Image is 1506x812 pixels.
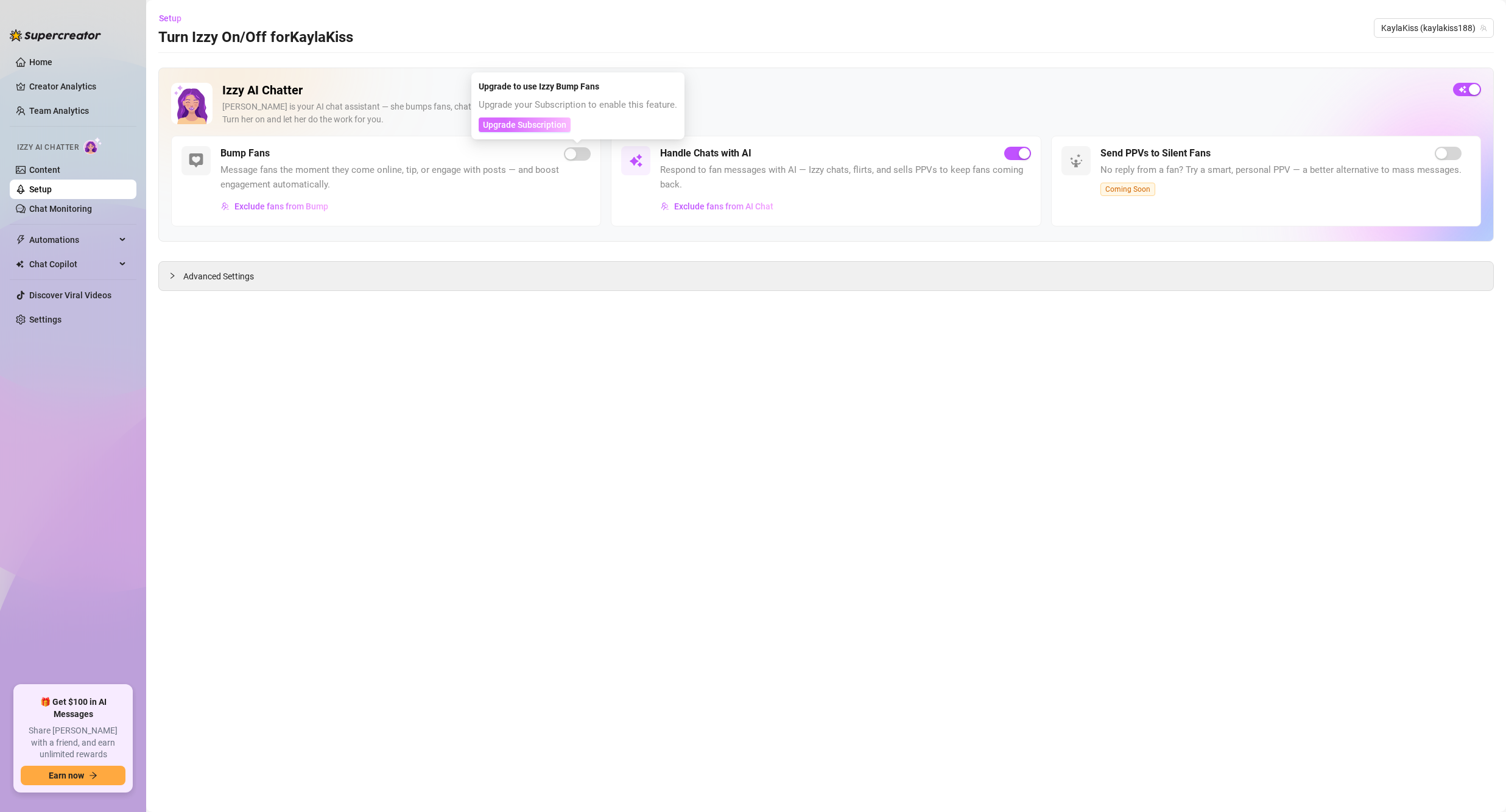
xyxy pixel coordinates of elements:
[10,29,101,41] img: logo-BBDzfeDw.svg
[1069,153,1083,168] img: svg%3e
[674,201,773,211] span: Exclude fans from AI Chat
[220,163,591,192] span: Message fans the moment they come online, tip, or engage with posts — and boost engagement automa...
[189,153,203,168] img: svg%3e
[222,100,1443,126] div: [PERSON_NAME] is your AI chat assistant — she bumps fans, chats in your tone, flirts, and sells y...
[479,117,571,132] button: Upgrade Subscription
[660,197,774,216] button: Exclude fans from AI Chat
[220,146,270,161] h5: Bump Fans
[479,99,677,110] span: Upgrade your Subscription to enable this feature.
[169,272,176,279] span: collapsed
[1480,24,1487,32] span: team
[220,197,329,216] button: Exclude fans from Bump
[1381,19,1487,37] span: KaylaKiss (kaylakiss188)
[660,146,751,161] h5: Handle Chats with AI
[29,204,92,214] a: Chat Monitoring
[29,106,89,116] a: Team Analytics
[29,290,111,300] a: Discover Viral Videos
[628,153,643,168] img: svg%3e
[169,269,183,282] div: collapsed
[1100,183,1155,196] span: Coming Soon
[83,137,102,155] img: AI Chatter
[29,184,52,194] a: Setup
[21,766,125,785] button: Earn nowarrow-right
[483,120,566,130] span: Upgrade Subscription
[29,230,116,250] span: Automations
[234,201,328,211] span: Exclude fans from Bump
[222,83,1443,98] h2: Izzy AI Chatter
[16,260,24,268] img: Chat Copilot
[29,165,60,175] a: Content
[183,270,254,283] span: Advanced Settings
[49,771,84,780] span: Earn now
[21,725,125,761] span: Share [PERSON_NAME] with a friend, and earn unlimited rewards
[21,696,125,720] span: 🎁 Get $100 in AI Messages
[221,202,230,211] img: svg%3e
[661,202,669,211] img: svg%3e
[1100,163,1462,178] span: No reply from a fan? Try a smart, personal PPV — a better alternative to mass messages.
[89,771,97,780] span: arrow-right
[660,163,1030,192] span: Respond to fan messages with AI — Izzy chats, flirts, and sells PPVs to keep fans coming back.
[29,315,62,324] a: Settings
[171,83,213,124] img: Izzy AI Chatter
[29,77,127,96] a: Creator Analytics
[29,57,52,67] a: Home
[1100,146,1211,161] h5: Send PPVs to Silent Fans
[29,254,116,274] span: Chat Copilot
[158,28,353,47] h3: Turn Izzy On/Off for KaylaKiss
[158,9,191,28] button: Setup
[159,13,181,23] span: Setup
[16,235,26,245] span: thunderbolt
[479,80,677,93] div: Upgrade to use Izzy Bump Fans
[17,142,79,153] span: Izzy AI Chatter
